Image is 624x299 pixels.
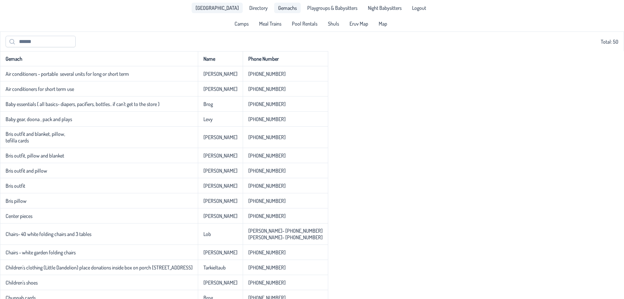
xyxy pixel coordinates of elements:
p-celleditor: Baby gear, doona , pack and plays [6,116,72,122]
span: Pool Rentals [292,21,317,26]
a: Meal Trains [255,18,285,29]
p-celleditor: [PERSON_NAME] [203,134,237,140]
p-celleditor: Levy [203,116,213,122]
p-celleditor: [PHONE_NUMBER] [248,152,286,159]
p-celleditor: [PHONE_NUMBER] [248,249,286,256]
p-celleditor: [PERSON_NAME]- [PHONE_NUMBER] [PERSON_NAME]- [PHONE_NUMBER] [248,227,323,241]
a: Playgroups & Babysitters [303,3,361,13]
p-celleditor: [PERSON_NAME] [203,167,237,174]
a: Map [375,18,391,29]
a: Directory [245,3,272,13]
p-celleditor: [PERSON_NAME] [203,86,237,92]
span: Directory [249,5,268,11]
p-celleditor: Bris outfit and pillow [6,167,47,174]
p-celleditor: Bris outfit, pillow and blanket [6,152,64,159]
span: Eruv Map [350,21,368,26]
p-celleditor: [PERSON_NAME] [203,182,237,189]
p-celleditor: [PHONE_NUMBER] [248,71,286,77]
p-celleditor: Children's clothing (Little Dandelion) place donations inside box on porch [STREET_ADDRESS] [6,264,193,271]
p-celleditor: [PHONE_NUMBER] [248,198,286,204]
p-celleditor: [PERSON_NAME] [203,71,237,77]
span: Shuls [328,21,339,26]
span: Map [379,21,387,26]
p-celleditor: Baby essentials ( all basics- diapers, pacifiers, bottles.. if can't get to the store ) [6,101,160,107]
p-celleditor: Bris pillow [6,198,27,204]
li: Pine Lake Park [192,3,243,13]
div: Total: 50 [6,36,618,47]
span: Gemachs [278,5,297,11]
p-celleditor: Bris outfit [6,182,25,189]
p-celleditor: [PHONE_NUMBER] [248,264,286,271]
p-celleditor: Tarkieltaub [203,264,226,271]
span: Logout [412,5,426,11]
p-celleditor: [PHONE_NUMBER] [248,182,286,189]
span: Meal Trains [259,21,281,26]
a: Night Babysitters [364,3,406,13]
p-celleditor: Chairs - white garden folding chairs [6,249,76,256]
p-celleditor: [PHONE_NUMBER] [248,213,286,219]
p-celleditor: Center pieces [6,213,32,219]
p-celleditor: Children's shoes [6,279,38,286]
p-celleditor: Air conditioners for short term use [6,86,74,92]
p-celleditor: [PERSON_NAME] [203,198,237,204]
span: Camps [235,21,249,26]
span: Night Babysitters [368,5,402,11]
a: Eruv Map [346,18,372,29]
p-celleditor: [PHONE_NUMBER] [248,279,286,286]
p-celleditor: [PHONE_NUMBER] [248,167,286,174]
p-celleditor: Brog [203,101,213,107]
a: Shuls [324,18,343,29]
a: [GEOGRAPHIC_DATA] [192,3,243,13]
p-celleditor: Air conditioners - portable several units for long or short term [6,71,129,77]
a: Pool Rentals [288,18,321,29]
p-celleditor: Lob [203,231,211,237]
p-celleditor: [PERSON_NAME] [203,249,237,256]
th: Phone Number [243,51,328,66]
p-celleditor: [PERSON_NAME] [203,152,237,159]
li: Logout [408,3,430,13]
p-celleditor: [PHONE_NUMBER] [248,101,286,107]
a: Gemachs [274,3,301,13]
p-celleditor: Chairs- 40 white folding chairs and 3 tables [6,231,91,237]
p-celleditor: Bris outfit and blanket, pillow, tefilla cards [6,131,65,144]
p-celleditor: [PHONE_NUMBER] [248,134,286,140]
a: Camps [231,18,253,29]
p-celleditor: [PERSON_NAME] [203,213,237,219]
span: Playgroups & Babysitters [307,5,357,11]
p-celleditor: [PHONE_NUMBER] [248,86,286,92]
span: [GEOGRAPHIC_DATA] [196,5,239,11]
p-celleditor: [PHONE_NUMBER] [248,116,286,122]
p-celleditor: [PERSON_NAME] [203,279,237,286]
th: Name [198,51,243,66]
